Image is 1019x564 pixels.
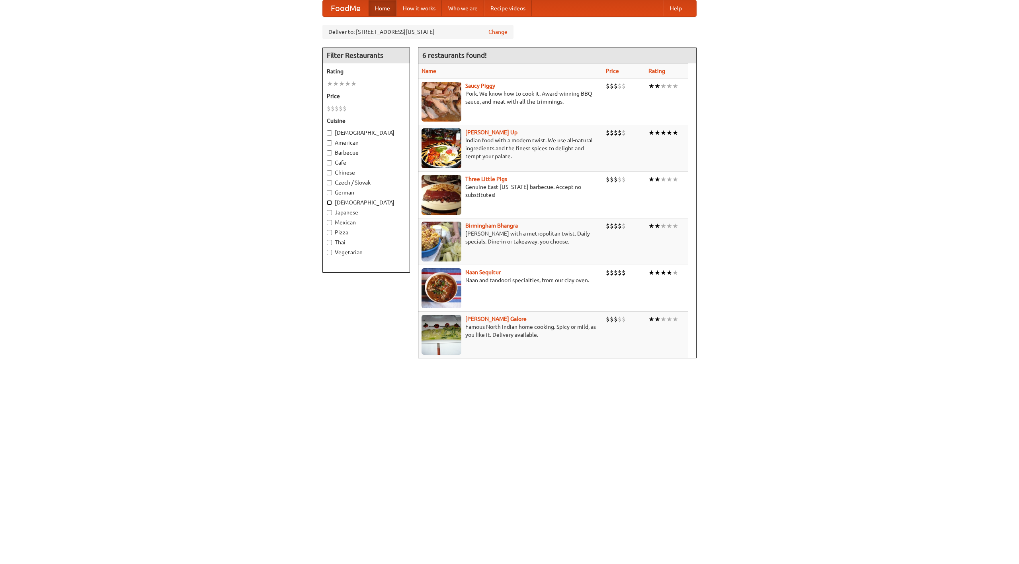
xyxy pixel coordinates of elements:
[422,175,461,215] img: littlepigs.jpg
[442,0,484,16] a: Who we are
[622,128,626,137] li: $
[648,68,665,74] a: Rating
[610,222,614,230] li: $
[614,82,618,90] li: $
[618,315,622,324] li: $
[339,79,345,88] li: ★
[660,128,666,137] li: ★
[343,104,347,113] li: $
[327,220,332,225] input: Mexican
[618,128,622,137] li: $
[327,200,332,205] input: [DEMOGRAPHIC_DATA]
[465,269,501,275] a: Naan Sequitur
[614,222,618,230] li: $
[660,315,666,324] li: ★
[618,175,622,184] li: $
[606,68,619,74] a: Price
[488,28,508,36] a: Change
[622,315,626,324] li: $
[327,189,406,197] label: German
[654,82,660,90] li: ★
[465,222,518,229] a: Birmingham Bhangra
[327,92,406,100] h5: Price
[654,175,660,184] li: ★
[618,82,622,90] li: $
[672,222,678,230] li: ★
[648,315,654,324] li: ★
[672,128,678,137] li: ★
[672,175,678,184] li: ★
[606,82,610,90] li: $
[622,82,626,90] li: $
[660,82,666,90] li: ★
[327,67,406,75] h5: Rating
[666,222,672,230] li: ★
[327,170,332,175] input: Chinese
[606,268,610,277] li: $
[606,315,610,324] li: $
[610,175,614,184] li: $
[327,240,332,245] input: Thai
[422,315,461,355] img: currygalore.jpg
[327,139,406,147] label: American
[351,79,357,88] li: ★
[648,175,654,184] li: ★
[422,230,599,246] p: [PERSON_NAME] with a metropolitan twist. Daily specials. Dine-in or takeaway, you choose.
[327,159,406,167] label: Cafe
[614,315,618,324] li: $
[610,315,614,324] li: $
[396,0,442,16] a: How it works
[327,218,406,226] label: Mexican
[648,82,654,90] li: ★
[622,268,626,277] li: $
[610,268,614,277] li: $
[618,268,622,277] li: $
[614,128,618,137] li: $
[422,276,599,284] p: Naan and tandoori specialties, from our clay oven.
[323,0,369,16] a: FoodMe
[327,104,331,113] li: $
[327,208,406,216] label: Japanese
[369,0,396,16] a: Home
[339,104,343,113] li: $
[327,129,406,137] label: [DEMOGRAPHIC_DATA]
[618,222,622,230] li: $
[672,315,678,324] li: ★
[606,128,610,137] li: $
[422,183,599,199] p: Genuine East [US_STATE] barbecue. Accept no substitutes!
[654,222,660,230] li: ★
[465,176,507,182] b: Three Little Pigs
[606,222,610,230] li: $
[333,79,339,88] li: ★
[666,175,672,184] li: ★
[422,136,599,160] p: Indian food with a modern twist. We use all-natural ingredients and the finest spices to delight ...
[660,222,666,230] li: ★
[465,316,527,322] a: [PERSON_NAME] Galore
[335,104,339,113] li: $
[666,128,672,137] li: ★
[327,190,332,195] input: German
[345,79,351,88] li: ★
[327,250,332,255] input: Vegetarian
[654,315,660,324] li: ★
[465,83,495,89] b: Saucy Piggy
[327,180,332,185] input: Czech / Slovak
[672,82,678,90] li: ★
[610,82,614,90] li: $
[327,140,332,145] input: American
[422,68,436,74] a: Name
[606,175,610,184] li: $
[327,79,333,88] li: ★
[331,104,335,113] li: $
[327,150,332,155] input: Barbecue
[323,47,410,63] h4: Filter Restaurants
[422,128,461,168] img: curryup.jpg
[422,222,461,261] img: bhangra.jpg
[465,129,517,136] a: [PERSON_NAME] Up
[327,238,406,246] label: Thai
[327,230,332,235] input: Pizza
